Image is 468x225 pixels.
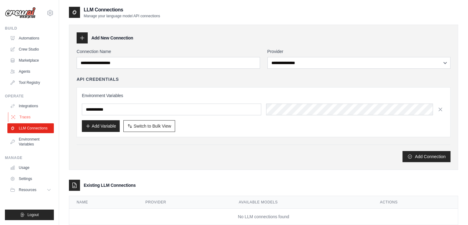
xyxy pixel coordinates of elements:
[8,112,54,122] a: Traces
[82,92,445,99] h3: Environment Variables
[77,48,260,55] label: Connection Name
[77,76,119,82] h4: API Credentials
[5,210,54,220] button: Logout
[7,67,54,76] a: Agents
[231,196,373,209] th: Available Models
[84,182,136,188] h3: Existing LLM Connections
[19,187,36,192] span: Resources
[138,196,231,209] th: Provider
[84,6,160,14] h2: LLM Connections
[7,185,54,195] button: Resources
[5,26,54,31] div: Build
[7,134,54,149] a: Environment Variables
[7,123,54,133] a: LLM Connections
[123,120,175,132] button: Switch to Bulk View
[7,44,54,54] a: Crew Studio
[7,163,54,173] a: Usage
[7,174,54,184] a: Settings
[7,78,54,88] a: Tool Registry
[267,48,451,55] label: Provider
[7,101,54,111] a: Integrations
[69,196,138,209] th: Name
[91,35,133,41] h3: Add New Connection
[82,120,120,132] button: Add Variable
[69,209,458,225] td: No LLM connections found
[5,94,54,99] div: Operate
[373,196,458,209] th: Actions
[5,155,54,160] div: Manage
[27,212,39,217] span: Logout
[7,55,54,65] a: Marketplace
[5,7,36,19] img: Logo
[134,123,171,129] span: Switch to Bulk View
[402,151,450,162] button: Add Connection
[7,33,54,43] a: Automations
[84,14,160,18] p: Manage your language model API connections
